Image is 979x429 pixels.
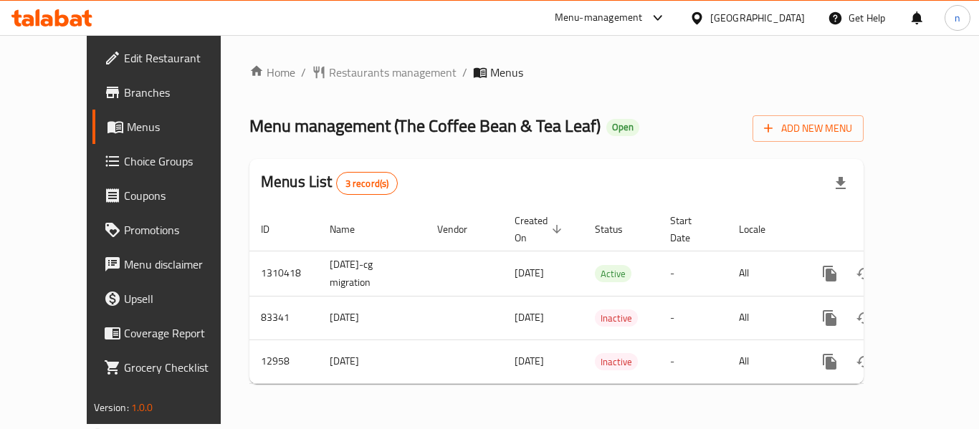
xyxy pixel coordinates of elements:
[727,339,801,383] td: All
[124,49,239,67] span: Edit Restaurant
[330,221,373,238] span: Name
[249,110,601,142] span: Menu management ( The Coffee Bean & Tea Leaf )
[595,221,641,238] span: Status
[595,266,631,282] span: Active
[124,153,239,170] span: Choice Groups
[606,121,639,133] span: Open
[92,316,250,350] a: Coverage Report
[813,301,847,335] button: more
[92,144,250,178] a: Choice Groups
[847,301,882,335] button: Change Status
[515,264,544,282] span: [DATE]
[659,339,727,383] td: -
[124,256,239,273] span: Menu disclaimer
[739,221,784,238] span: Locale
[727,296,801,339] td: All
[249,64,295,81] a: Home
[92,281,250,316] a: Upsell
[336,172,398,195] div: Total records count
[847,344,882,379] button: Change Status
[595,353,638,370] div: Inactive
[813,256,847,291] button: more
[92,247,250,281] a: Menu disclaimer
[249,64,864,81] nav: breadcrumb
[261,221,288,238] span: ID
[94,398,129,417] span: Version:
[462,64,467,81] li: /
[249,208,962,384] table: enhanced table
[847,256,882,291] button: Change Status
[124,359,239,376] span: Grocery Checklist
[301,64,306,81] li: /
[515,352,544,370] span: [DATE]
[727,251,801,296] td: All
[318,296,426,339] td: [DATE]
[955,10,960,26] span: n
[92,213,250,247] a: Promotions
[131,398,153,417] span: 1.0.0
[318,339,426,383] td: [DATE]
[595,354,638,370] span: Inactive
[813,344,847,379] button: more
[124,187,239,204] span: Coupons
[92,41,250,75] a: Edit Restaurant
[437,221,486,238] span: Vendor
[595,310,638,327] span: Inactive
[249,251,318,296] td: 1310418
[92,110,250,144] a: Menus
[659,296,727,339] td: -
[801,208,962,251] th: Actions
[764,120,852,138] span: Add New Menu
[127,118,239,135] span: Menus
[92,178,250,213] a: Coupons
[318,251,426,296] td: [DATE]-cg migration
[606,119,639,136] div: Open
[515,212,566,246] span: Created On
[710,10,805,26] div: [GEOGRAPHIC_DATA]
[329,64,457,81] span: Restaurants management
[490,64,523,81] span: Menus
[753,115,864,142] button: Add New Menu
[92,75,250,110] a: Branches
[595,265,631,282] div: Active
[659,251,727,296] td: -
[261,171,398,195] h2: Menus List
[92,350,250,385] a: Grocery Checklist
[249,296,318,339] td: 83341
[823,166,858,201] div: Export file
[124,84,239,101] span: Branches
[124,221,239,238] span: Promotions
[337,177,398,191] span: 3 record(s)
[249,339,318,383] td: 12958
[515,308,544,327] span: [DATE]
[312,64,457,81] a: Restaurants management
[124,324,239,342] span: Coverage Report
[555,9,643,26] div: Menu-management
[670,212,710,246] span: Start Date
[124,290,239,307] span: Upsell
